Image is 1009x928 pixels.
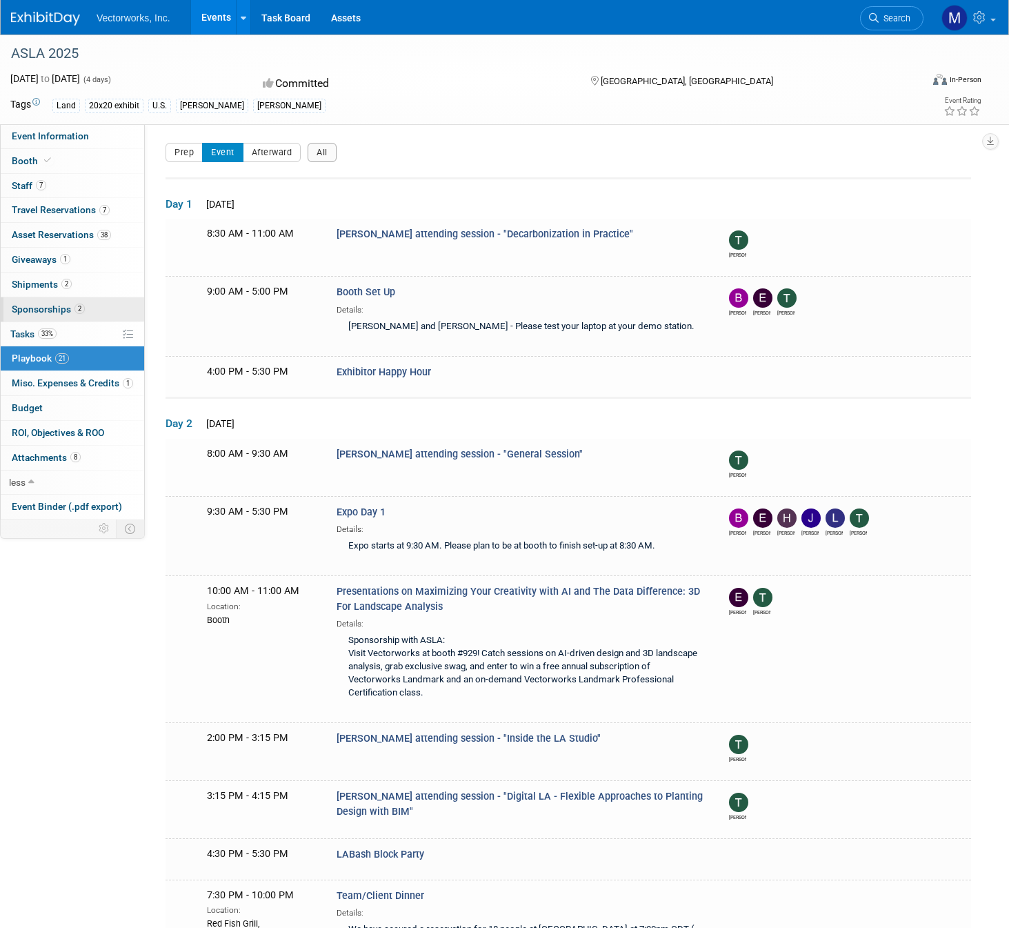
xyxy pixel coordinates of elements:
a: Asset Reservations38 [1,223,144,247]
div: Tony Kostreski [729,470,746,479]
div: Location: [207,599,316,613]
span: [DATE] [202,199,234,210]
span: 7 [36,180,46,190]
div: ASLA 2025 [6,41,899,66]
img: Eric Gilbey [753,288,772,308]
span: 10:00 AM - 11:00 AM [207,585,299,597]
span: Playbook [12,353,69,364]
a: ROI, Objectives & ROO [1,421,144,445]
div: Eric Gilbey [729,607,746,616]
td: Personalize Event Tab Strip [92,520,117,537]
a: Booth [1,149,144,173]
a: Attachments8 [1,446,144,470]
img: Tony Kostreski [729,230,748,250]
span: 33% [38,328,57,339]
a: Tasks33% [1,322,144,346]
span: Asset Reservations [12,229,111,240]
span: Sponsorships [12,304,85,315]
img: Bryan Goff [729,509,748,528]
span: [PERSON_NAME] attending session - "General Session" [337,448,583,460]
td: Toggle Event Tabs [117,520,145,537]
span: to [39,73,52,84]
div: Tony Kostreski [777,308,795,317]
span: Staff [12,180,46,191]
span: [DATE] [DATE] [10,73,80,84]
td: Tags [10,97,40,113]
span: [PERSON_NAME] attending session - "Decarbonization in Practice" [337,228,633,240]
button: Event [202,143,243,162]
span: Event Information [12,130,89,141]
div: [PERSON_NAME] [253,99,326,113]
div: Tony Kostreski [753,607,770,616]
span: 3:15 PM - 4:15 PM [207,790,288,802]
img: Bryan Goff [729,288,748,308]
a: Event Binder (.pdf export) [1,495,144,519]
a: Staff7 [1,174,144,198]
a: Travel Reservations7 [1,198,144,222]
span: Presentations on Maximizing Your Creativity with AI and The Data Difference: 3D For Landscape Ana... [337,586,700,612]
span: (4 days) [82,75,111,84]
span: 7:30 PM - 10:00 PM [207,889,294,901]
img: Jennifer Niziolek [801,509,821,528]
div: Tony Kostreski [729,754,746,763]
div: Bryan Goff [729,528,746,537]
img: Tony Kostreski [850,509,869,528]
span: Booth Set Up [337,286,395,298]
span: [DATE] [202,418,234,429]
div: Details: [337,903,705,919]
span: Budget [12,402,43,413]
span: Exhibitor Happy Hour [337,366,431,378]
span: 1 [60,254,70,264]
span: 8:30 AM - 11:00 AM [207,228,294,239]
div: Land [52,99,80,113]
span: [GEOGRAPHIC_DATA], [GEOGRAPHIC_DATA] [601,76,773,86]
div: Bryan Goff [729,308,746,317]
a: Shipments2 [1,273,144,297]
i: Booth reservation complete [44,157,51,164]
div: Sponsorship with ASLA: Visit Vectorworks at booth #929! Catch sessions on AI-driven design and 3D... [337,630,705,705]
span: 2 [61,279,72,289]
span: 2:00 PM - 3:15 PM [207,732,288,744]
img: Tony Kostreski [753,588,772,607]
a: Search [860,6,923,30]
span: Tasks [10,328,57,339]
span: Shipments [12,279,72,290]
span: Giveaways [12,254,70,265]
span: 21 [55,353,69,364]
div: U.S. [148,99,171,113]
span: Day 2 [166,416,200,431]
span: LABash Block Party [337,849,424,860]
img: Eric Gilbey [729,588,748,607]
span: Expo Day 1 [337,506,386,518]
div: Committed [259,72,568,96]
div: Location: [207,902,316,916]
div: Eric Gilbey [753,308,770,317]
div: Tony Kostreski [729,250,746,259]
span: Misc. Expenses & Credits [12,377,133,388]
img: ExhibitDay [11,12,80,26]
span: less [9,477,26,488]
a: Event Information [1,124,144,148]
img: Lee Draminski [826,509,845,528]
img: Tony Kostreski [777,288,797,308]
span: 38 [97,230,111,240]
span: [PERSON_NAME] attending session - "Inside the LA Studio" [337,733,601,744]
div: Tony Kostreski [729,812,746,821]
div: Booth [207,613,316,626]
img: Matthew Jurick [941,5,968,31]
span: Vectorworks, Inc. [97,12,170,23]
span: Booth [12,155,54,166]
img: Eric Gilbey [753,509,772,528]
img: Tony Kostreski [729,793,748,812]
span: ROI, Objectives & ROO [12,427,104,438]
span: 8 [70,452,81,462]
div: Jennifer Niziolek [801,528,819,537]
div: Details: [337,520,705,535]
span: Travel Reservations [12,204,110,215]
span: 2 [74,304,85,314]
div: Lee Draminski [826,528,843,537]
div: Event Format [837,72,981,92]
div: 20x20 exhibit [85,99,143,113]
div: In-Person [949,75,981,85]
button: Afterward [243,143,301,162]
